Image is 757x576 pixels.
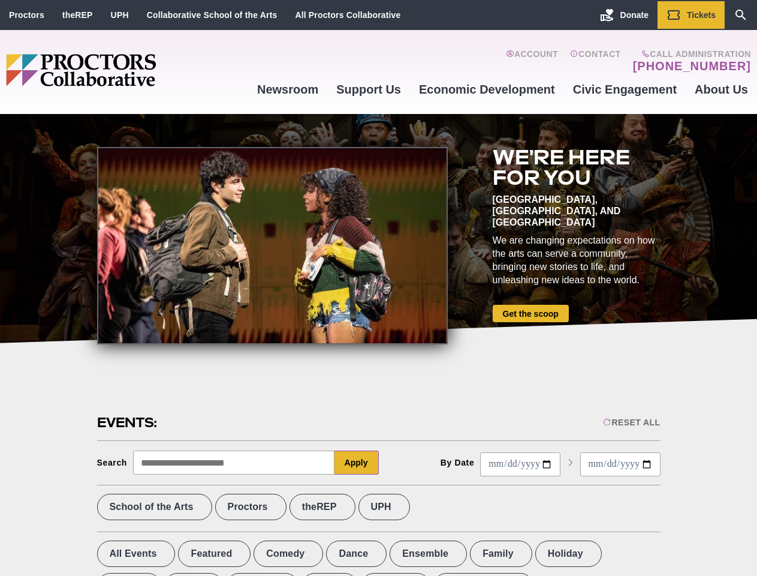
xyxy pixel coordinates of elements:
h2: Events: [97,413,159,432]
a: Civic Engagement [564,73,686,106]
a: UPH [111,10,129,20]
a: Newsroom [248,73,327,106]
label: Family [470,541,532,567]
div: [GEOGRAPHIC_DATA], [GEOGRAPHIC_DATA], and [GEOGRAPHIC_DATA] [493,194,661,228]
a: About Us [686,73,757,106]
a: Support Us [327,73,410,106]
img: Proctors logo [6,54,248,86]
label: theREP [289,494,355,520]
div: Search [97,458,128,467]
span: Tickets [687,10,716,20]
label: Ensemble [390,541,467,567]
button: Apply [334,451,379,475]
label: Dance [326,541,387,567]
label: Proctors [215,494,286,520]
span: Call Administration [629,49,751,59]
a: Account [506,49,558,73]
div: We are changing expectations on how the arts can serve a community, bringing new stories to life,... [493,234,661,287]
div: By Date [441,458,475,467]
a: Search [725,1,757,29]
a: Contact [570,49,621,73]
label: Comedy [254,541,323,567]
label: All Events [97,541,176,567]
a: [PHONE_NUMBER] [633,59,751,73]
a: Economic Development [410,73,564,106]
label: UPH [358,494,410,520]
label: School of the Arts [97,494,212,520]
label: Featured [178,541,251,567]
a: All Proctors Collaborative [295,10,400,20]
a: Proctors [9,10,44,20]
label: Holiday [535,541,602,567]
a: Get the scoop [493,305,569,322]
h2: We're here for you [493,147,661,188]
a: Collaborative School of the Arts [147,10,278,20]
span: Donate [620,10,649,20]
div: Reset All [603,418,660,427]
a: Donate [591,1,658,29]
a: Tickets [658,1,725,29]
a: theREP [62,10,93,20]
